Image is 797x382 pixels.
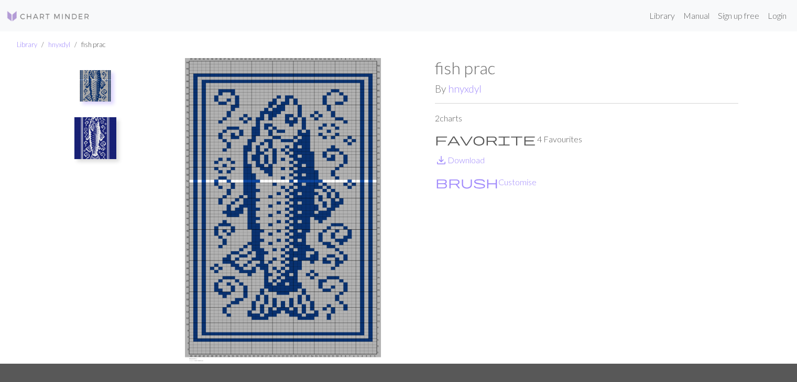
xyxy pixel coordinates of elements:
[435,132,536,147] span: favorite
[763,5,791,26] a: Login
[435,58,738,78] h1: fish prac
[80,70,111,102] img: fish practice
[714,5,763,26] a: Sign up free
[435,175,498,189] span: brush
[645,5,679,26] a: Library
[74,117,116,159] img: Copy of fish real
[435,112,738,125] p: 2 charts
[435,176,498,188] i: Customise
[435,175,537,189] button: CustomiseCustomise
[70,40,106,50] li: fish prac
[6,10,90,23] img: Logo
[435,153,447,167] span: save_alt
[435,83,738,95] h2: By
[435,133,536,145] i: Favourite
[435,154,447,166] i: Download
[679,5,714,26] a: Manual
[48,40,70,49] a: hnyxdyl
[132,58,435,364] img: fish practice
[17,40,37,49] a: Library
[448,83,482,95] a: hnyxdyl
[435,133,738,145] p: 4 Favourites
[435,155,485,165] a: DownloadDownload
